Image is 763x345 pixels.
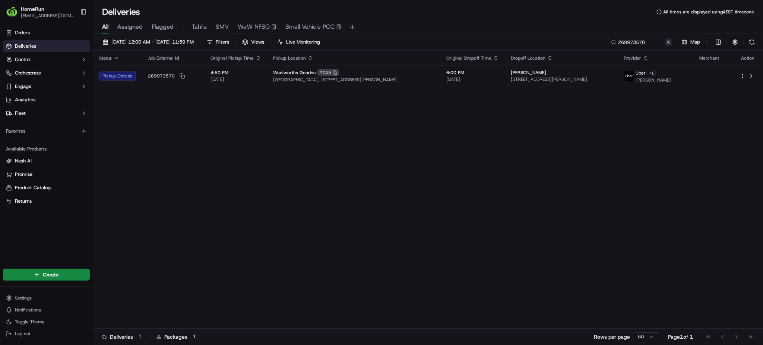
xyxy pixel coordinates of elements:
[148,73,185,79] button: 269973570
[3,155,90,167] button: Nash AI
[15,29,30,36] span: Orders
[238,22,270,31] span: WaW NFSO
[136,333,144,340] div: 1
[21,13,74,19] button: [EMAIL_ADDRESS][DOMAIN_NAME]
[3,54,90,66] button: Control
[511,55,545,61] span: Dropoff Location
[3,182,90,194] button: Product Catalog
[608,37,675,47] input: Type to search
[446,55,491,61] span: Original Dropoff Time
[446,70,499,76] span: 6:00 PM
[192,22,207,31] span: Tahlia
[15,295,32,301] span: Settings
[636,77,671,83] span: [PERSON_NAME]
[3,269,90,281] button: Create
[690,39,700,45] span: Map
[6,184,87,191] a: Product Catalog
[251,39,264,45] span: Views
[3,143,90,155] div: Available Products
[3,40,90,52] a: Deliveries
[511,70,546,76] span: [PERSON_NAME]
[6,158,87,164] a: Nash AI
[15,184,51,191] span: Product Catalog
[285,22,335,31] span: Small Vehicle POC
[15,319,45,325] span: Toggle Theme
[624,55,641,61] span: Provider
[102,6,140,18] h1: Deliveries
[190,333,199,340] div: 1
[99,55,112,61] span: Status
[3,195,90,207] button: Returns
[3,27,90,39] a: Orders
[239,37,267,47] button: Views
[273,70,316,76] span: Woolworths Goodna
[15,331,30,337] span: Log out
[3,305,90,315] button: Notifications
[446,76,499,82] span: [DATE]
[699,55,719,61] span: Merchant
[273,77,434,83] span: [GEOGRAPHIC_DATA], [STREET_ADDRESS][PERSON_NAME]
[663,9,754,15] span: All times are displayed using AEST timezone
[678,37,703,47] button: Map
[210,55,254,61] span: Original Pickup Time
[3,329,90,339] button: Log out
[15,70,41,76] span: Orchestrate
[3,67,90,79] button: Orchestrate
[15,307,41,313] span: Notifications
[156,333,199,341] div: Packages
[3,107,90,119] button: Fleet
[148,55,179,61] span: Job External Id
[3,3,77,21] button: HomeRunHomeRun[EMAIL_ADDRESS][DOMAIN_NAME]
[43,271,59,278] span: Create
[286,39,320,45] span: Live Monitoring
[668,333,693,341] div: Page 1 of 1
[624,71,634,81] img: uber-new-logo.jpeg
[15,56,31,63] span: Control
[511,76,612,82] span: [STREET_ADDRESS][PERSON_NAME]
[99,37,197,47] button: [DATE] 12:00 AM - [DATE] 11:59 PM
[273,55,306,61] span: Pickup Location
[216,39,229,45] span: Filters
[210,70,261,76] span: 4:50 PM
[274,37,323,47] button: Live Monitoring
[317,69,339,76] div: 2745
[148,73,175,79] span: 269973570
[15,158,32,164] span: Nash AI
[647,69,656,77] button: +1
[3,94,90,106] a: Analytics
[102,22,108,31] span: All
[102,333,144,341] div: Deliveries
[15,43,36,50] span: Deliveries
[210,76,261,82] span: [DATE]
[15,110,26,117] span: Fleet
[216,22,229,31] span: SMV
[740,55,756,61] div: Action
[747,37,757,47] button: Refresh
[15,83,31,90] span: Engage
[111,39,194,45] span: [DATE] 12:00 AM - [DATE] 11:59 PM
[636,70,646,76] span: Uber
[6,198,87,205] a: Returns
[6,6,18,18] img: HomeRun
[3,317,90,327] button: Toggle Theme
[15,96,35,103] span: Analytics
[203,37,232,47] button: Filters
[3,125,90,137] div: Favorites
[3,293,90,303] button: Settings
[3,80,90,92] button: Engage
[3,168,90,180] button: Promise
[594,333,630,341] p: Rows per page
[152,22,174,31] span: Flagged
[6,171,87,178] a: Promise
[15,171,32,178] span: Promise
[15,198,32,205] span: Returns
[117,22,143,31] span: Assigned
[21,5,44,13] button: HomeRun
